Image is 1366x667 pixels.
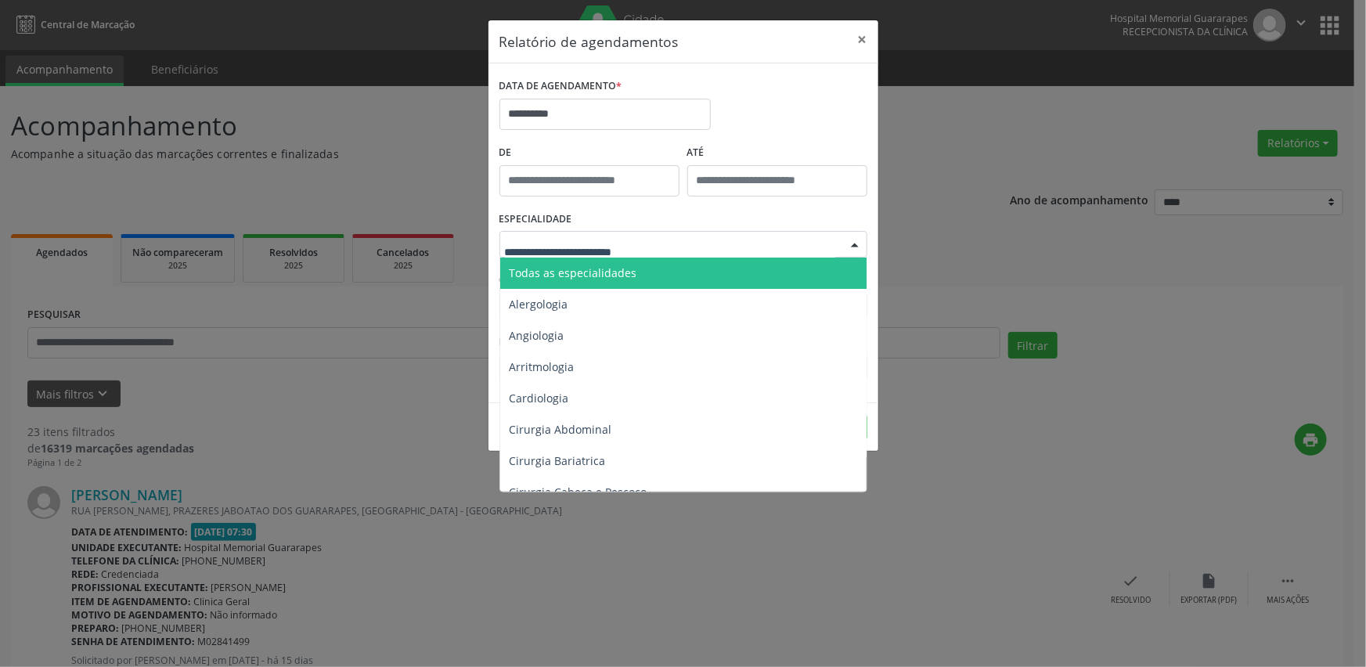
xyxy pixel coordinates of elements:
[499,207,572,232] label: ESPECIALIDADE
[510,391,569,406] span: Cardiologia
[510,297,568,312] span: Alergologia
[499,31,679,52] h5: Relatório de agendamentos
[499,141,679,165] label: De
[847,20,878,59] button: Close
[510,265,637,280] span: Todas as especialidades
[510,453,606,468] span: Cirurgia Bariatrica
[510,485,647,499] span: Cirurgia Cabeça e Pescoço
[499,74,622,99] label: DATA DE AGENDAMENTO
[510,422,612,437] span: Cirurgia Abdominal
[687,141,867,165] label: ATÉ
[510,359,575,374] span: Arritmologia
[510,328,564,343] span: Angiologia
